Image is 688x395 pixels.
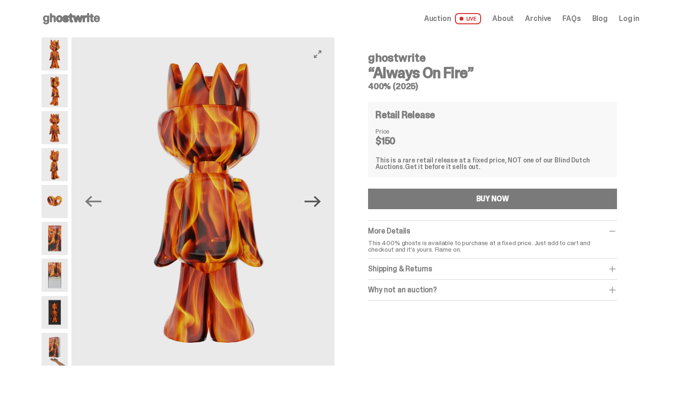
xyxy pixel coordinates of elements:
img: Always-On-Fire---Website-Archive.2484X.png [42,37,68,71]
span: More Details [368,226,410,236]
button: Next [303,191,323,212]
p: This 400% ghosts is available to purchase at a fixed price. Just add to cart and checkout and it'... [368,240,617,253]
div: Shipping & Returns [368,264,617,274]
img: Always-On-Fire---Website-Archive.2490X.png [42,185,68,218]
img: Always-On-Fire---Website-Archive.2494X.png [42,259,68,292]
a: FAQs [562,15,581,22]
img: Always-On-Fire---Website-Archive.2491X.png [42,222,68,255]
img: Always-On-Fire---Website-Archive.2489X.png [42,148,68,181]
button: Previous [83,191,103,212]
dt: Price [376,128,422,134]
img: Always-On-Fire---Website-Archive.2497X.png [42,296,68,329]
img: Always-On-Fire---Website-Archive.2487X.png [77,37,340,366]
div: BUY NOW [476,195,509,203]
div: This is a rare retail release at a fixed price, NOT one of our Blind Dutch Auctions. [376,157,610,170]
span: Auction [424,15,451,22]
div: Why not an auction? [368,285,617,295]
button: View full-screen [312,49,323,60]
h4: Retail Release [376,110,435,120]
a: Archive [525,15,551,22]
h5: 400% (2025) [368,82,617,91]
img: Always-On-Fire---Website-Archive.2522XX.png [42,333,68,366]
a: Auction LIVE [424,13,481,24]
span: LIVE [455,13,482,24]
dd: $150 [376,136,422,146]
h4: ghostwrite [368,52,617,63]
button: BUY NOW [368,189,617,209]
a: Log in [619,15,639,22]
h3: “Always On Fire” [368,65,617,80]
a: About [492,15,514,22]
img: Always-On-Fire---Website-Archive.2485X.png [42,74,68,107]
a: Blog [592,15,608,22]
span: Get it before it sells out. [405,162,481,171]
img: Always-On-Fire---Website-Archive.2487X.png [42,111,68,144]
